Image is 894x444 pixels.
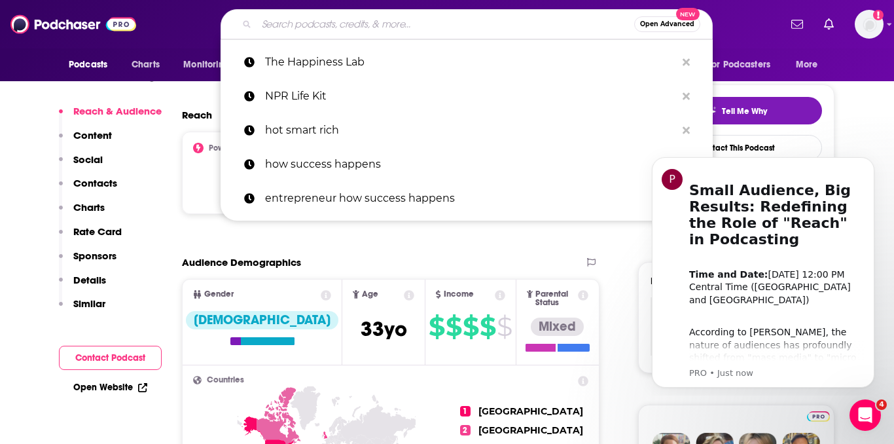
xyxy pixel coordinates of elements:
[221,79,713,113] a: NPR Life Kit
[531,318,584,336] div: Mixed
[59,177,117,201] button: Contacts
[257,14,634,35] input: Search podcasts, credits, & more...
[59,201,105,225] button: Charts
[265,147,676,181] p: how success happens
[796,56,818,74] span: More
[69,56,107,74] span: Podcasts
[855,10,884,39] span: Logged in as AutumnKatie
[855,10,884,39] img: User Profile
[446,316,461,337] span: $
[480,316,495,337] span: $
[361,316,407,342] span: 33 yo
[855,10,884,39] button: Show profile menu
[676,8,700,20] span: New
[73,225,122,238] p: Rate Card
[59,274,106,298] button: Details
[123,52,168,77] a: Charts
[182,109,212,121] h2: Reach
[183,56,230,74] span: Monitoring
[182,256,301,268] h2: Audience Demographics
[10,12,136,37] img: Podchaser - Follow, Share and Rate Podcasts
[59,250,116,274] button: Sponsors
[651,97,822,124] button: tell me why sparkleTell Me Why
[632,145,894,396] iframe: Intercom notifications message
[722,106,767,117] span: Tell Me Why
[873,10,884,20] svg: Add a profile image
[73,201,105,213] p: Charts
[463,316,478,337] span: $
[59,225,122,250] button: Rate Card
[807,411,830,422] img: Podchaser Pro
[132,56,160,74] span: Charts
[221,147,713,181] a: how success happens
[73,250,116,262] p: Sponsors
[73,297,105,310] p: Similar
[221,9,713,39] div: Search podcasts, credits, & more...
[265,113,676,147] p: hot smart rich
[876,399,887,410] span: 4
[787,52,834,77] button: open menu
[204,290,234,299] span: Gender
[651,135,822,160] a: Contact This Podcast
[640,21,694,28] span: Open Advanced
[819,13,839,35] a: Show notifications dropdown
[207,376,244,384] span: Countries
[60,52,124,77] button: open menu
[221,45,713,79] a: The Happiness Lab
[221,113,713,147] a: hot smart rich
[634,16,700,32] button: Open AdvancedNew
[460,425,471,435] span: 2
[186,311,338,329] div: [DEMOGRAPHIC_DATA]
[497,316,512,337] span: $
[535,290,575,307] span: Parental Status
[59,105,162,129] button: Reach & Audience
[429,316,444,337] span: $
[444,290,474,299] span: Income
[707,56,770,74] span: For Podcasters
[59,153,103,177] button: Social
[73,382,147,393] a: Open Website
[73,153,103,166] p: Social
[478,424,583,436] span: [GEOGRAPHIC_DATA]
[265,79,676,113] p: NPR Life Kit
[209,143,260,153] h2: Power Score™
[786,13,808,35] a: Show notifications dropdown
[699,52,789,77] button: open menu
[221,181,713,215] a: entrepreneur how success happens
[59,346,162,370] button: Contact Podcast
[362,290,378,299] span: Age
[265,45,676,79] p: The Happiness Lab
[73,129,112,141] p: Content
[849,399,881,431] iframe: Intercom live chat
[59,297,105,322] button: Similar
[73,177,117,189] p: Contacts
[807,409,830,422] a: Pro website
[59,129,112,153] button: Content
[174,52,247,77] button: open menu
[73,274,106,286] p: Details
[73,105,162,117] p: Reach & Audience
[265,181,676,215] p: entrepreneur how success happens
[460,406,471,416] span: 1
[478,405,583,417] span: [GEOGRAPHIC_DATA]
